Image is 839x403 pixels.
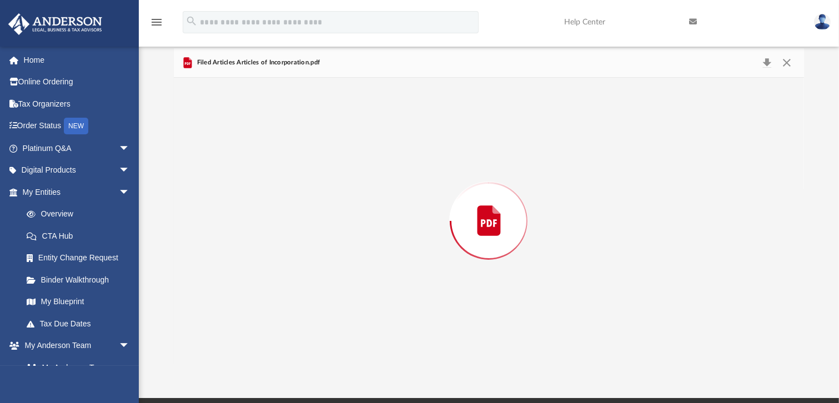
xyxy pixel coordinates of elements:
img: Anderson Advisors Platinum Portal [5,13,105,35]
i: menu [150,16,163,29]
span: arrow_drop_down [119,159,141,182]
a: CTA Hub [16,225,147,247]
a: Online Ordering [8,71,147,93]
a: Tax Organizers [8,93,147,115]
span: arrow_drop_down [119,181,141,204]
a: Home [8,49,147,71]
span: arrow_drop_down [119,137,141,160]
a: Platinum Q&Aarrow_drop_down [8,137,147,159]
a: My Anderson Teamarrow_drop_down [8,335,141,357]
i: search [185,15,198,27]
a: menu [150,21,163,29]
img: User Pic [814,14,831,30]
span: Filed Articles Articles of Incorporation.pdf [194,58,320,68]
span: arrow_drop_down [119,335,141,357]
a: My Blueprint [16,291,141,313]
a: My Anderson Team [16,356,135,379]
div: Preview [174,48,804,364]
a: Tax Due Dates [16,313,147,335]
button: Download [757,55,777,70]
a: Digital Productsarrow_drop_down [8,159,147,182]
a: Order StatusNEW [8,115,147,138]
a: Overview [16,203,147,225]
button: Close [777,55,797,70]
a: Entity Change Request [16,247,147,269]
a: My Entitiesarrow_drop_down [8,181,147,203]
a: Binder Walkthrough [16,269,147,291]
div: NEW [64,118,88,134]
